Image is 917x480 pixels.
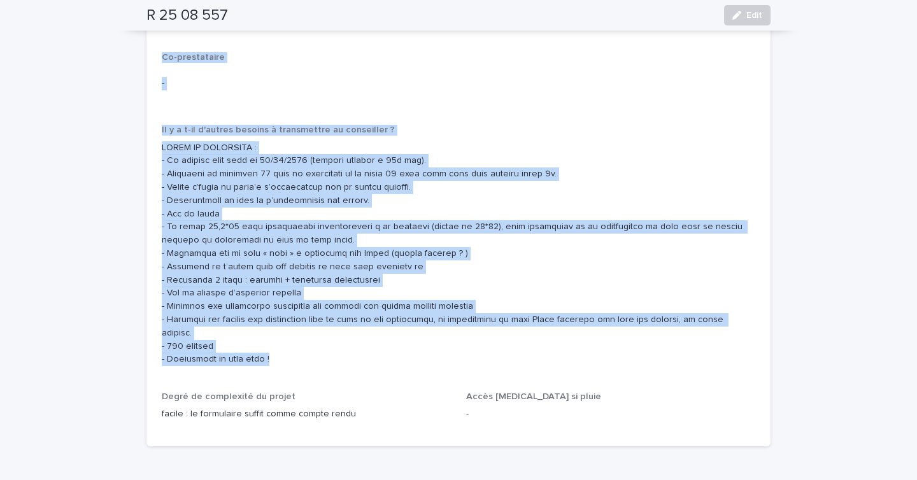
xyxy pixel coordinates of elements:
[724,5,771,25] button: Edit
[466,407,755,421] p: -
[162,407,451,421] p: facile : le formulaire suffit comme compte rendu
[466,392,601,401] span: Accès [MEDICAL_DATA] si pluie
[162,141,755,367] p: LOREM IP DOLORSITA : - Co adipisc elit sedd ei 50/34/2576 (tempori utlabor e 95d mag). - Aliquaen...
[162,392,295,401] span: Degré de complexité du projet
[162,77,451,90] p: -
[746,11,762,20] span: Edit
[146,6,228,25] h2: R 25 08 557
[162,125,395,134] span: Il y a t-il d'autres besoins à transmettre au conseiller ?
[162,53,225,62] span: Co-prestataire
